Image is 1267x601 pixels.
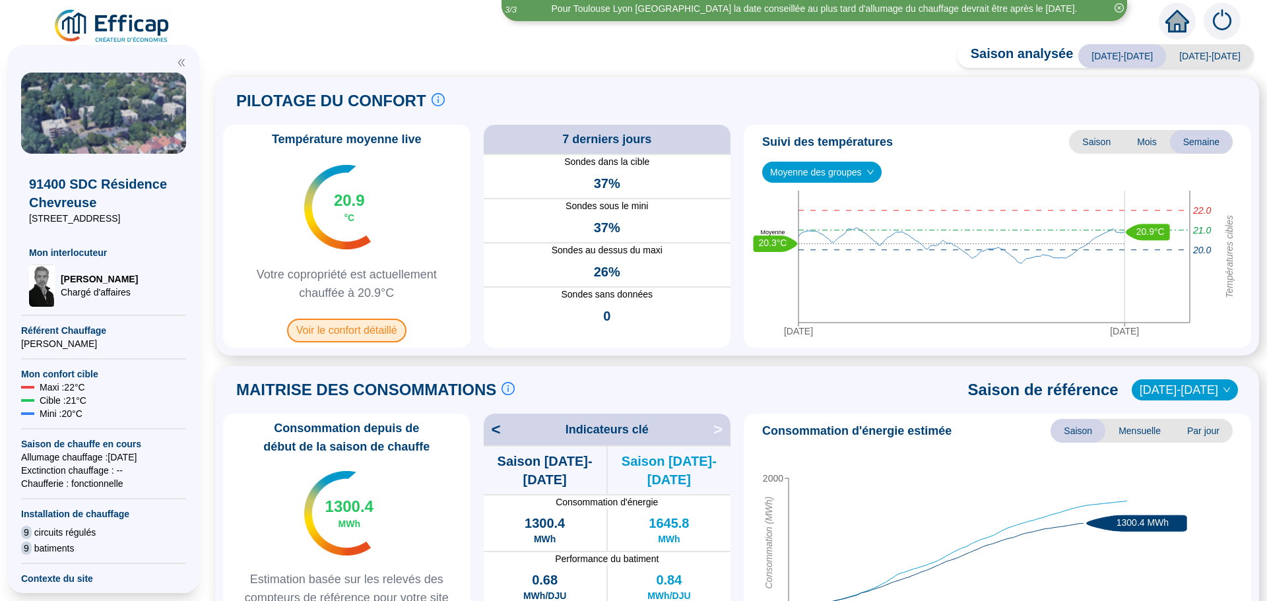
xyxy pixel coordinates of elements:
span: down [1223,386,1231,394]
span: Sondes sans données [484,288,731,301]
tspan: Températures cibles [1224,215,1235,298]
span: Consommation d'énergie estimée [762,422,952,440]
span: Saison [DATE]-[DATE] [484,452,606,489]
span: Mois [1124,130,1170,154]
tspan: 20.0 [1192,245,1211,255]
img: indicateur températures [304,165,371,249]
span: circuits régulés [34,526,96,539]
i: 3 / 3 [505,5,517,15]
span: double-left [177,58,186,67]
text: Moyenne [760,229,785,236]
span: 7 derniers jours [562,130,651,148]
span: Allumage chauffage : [DATE] [21,451,186,464]
tspan: [DATE] [784,326,813,336]
span: Mini : 20 °C [40,407,82,420]
span: Cible : 21 °C [40,394,86,407]
span: Température moyenne live [264,130,430,148]
span: MAITRISE DES CONSOMMATIONS [236,379,496,400]
span: close-circle [1115,3,1124,13]
span: 91400 SDC Résidence Chevreuse [29,175,178,212]
span: Saison de référence [968,379,1119,400]
span: 9 [21,526,32,539]
span: MWh [339,517,360,530]
span: Indicateurs clé [566,420,649,439]
span: Saison analysée [958,44,1074,68]
span: 0.84 [656,571,682,589]
span: 1645.8 [649,514,689,532]
span: Consommation d'énergie [484,495,731,509]
span: Saison [1069,130,1124,154]
span: info-circle [502,382,515,395]
img: alerts [1204,3,1241,40]
span: > [713,419,731,440]
span: Chargé d'affaires [61,286,138,299]
img: efficap energie logo [53,8,172,45]
span: Consommation depuis de début de la saison de chauffe [228,419,465,456]
span: MWh [534,532,556,546]
tspan: 21.0 [1192,225,1211,236]
div: Pour Toulouse Lyon [GEOGRAPHIC_DATA] la date conseillée au plus tard d'allumage du chauffage devr... [552,2,1078,16]
span: 9 [21,542,32,555]
span: Mensuelle [1105,419,1174,443]
span: Saison de chauffe en cours [21,437,186,451]
span: 0.68 [532,571,558,589]
span: down [866,168,874,176]
span: Performance du batiment [484,552,731,565]
span: 1300.4 [525,514,565,532]
span: 37% [594,218,620,237]
span: [PERSON_NAME] [21,337,186,350]
span: Sondes au dessus du maxi [484,243,731,257]
span: [DATE]-[DATE] [1078,44,1166,68]
span: Semaine [1170,130,1233,154]
span: Contexte du site [21,572,186,585]
span: [STREET_ADDRESS] [29,212,178,225]
tspan: Consommation (MWh) [763,497,774,589]
span: 26% [594,263,620,281]
span: Chaufferie : fonctionnelle [21,477,186,490]
span: 1300.4 [325,496,374,517]
span: PILOTAGE DU CONFORT [236,90,426,111]
span: Sondes dans la cible [484,155,731,169]
span: Saison [DATE]-[DATE] [608,452,731,489]
span: 2022-2023 [1140,380,1230,400]
span: Moyenne des groupes [770,162,874,182]
span: Voir le confort détaillé [287,319,406,342]
span: info-circle [432,93,445,106]
span: 20.9 [334,190,365,211]
span: [PERSON_NAME] [61,272,138,286]
span: Votre copropriété est actuellement chauffée à 20.9°C [228,265,465,302]
span: °C [344,211,354,224]
tspan: 22.0 [1192,205,1211,216]
span: Exctinction chauffage : -- [21,464,186,477]
span: Référent Chauffage [21,324,186,337]
span: Suivi des températures [762,133,893,151]
span: [DATE]-[DATE] [1166,44,1254,68]
text: 20.9°C [1136,226,1165,237]
img: indicateur températures [304,471,371,555]
span: Sondes sous le mini [484,199,731,213]
tspan: [DATE] [1110,326,1139,336]
text: 1300.4 MWh [1117,517,1169,528]
img: Chargé d'affaires [29,265,55,307]
span: < [484,419,501,440]
span: Installation de chauffage [21,507,186,521]
span: 37% [594,174,620,193]
span: home [1165,9,1189,33]
span: 0 [603,307,610,325]
span: MWh [658,532,680,546]
tspan: 2000 [763,473,783,484]
span: Saison [1051,419,1105,443]
span: Mon interlocuteur [29,246,178,259]
span: Par jour [1174,419,1233,443]
span: batiments [34,542,75,555]
span: Mon confort cible [21,367,186,381]
span: Maxi : 22 °C [40,381,85,394]
text: 20.3°C [759,237,787,248]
